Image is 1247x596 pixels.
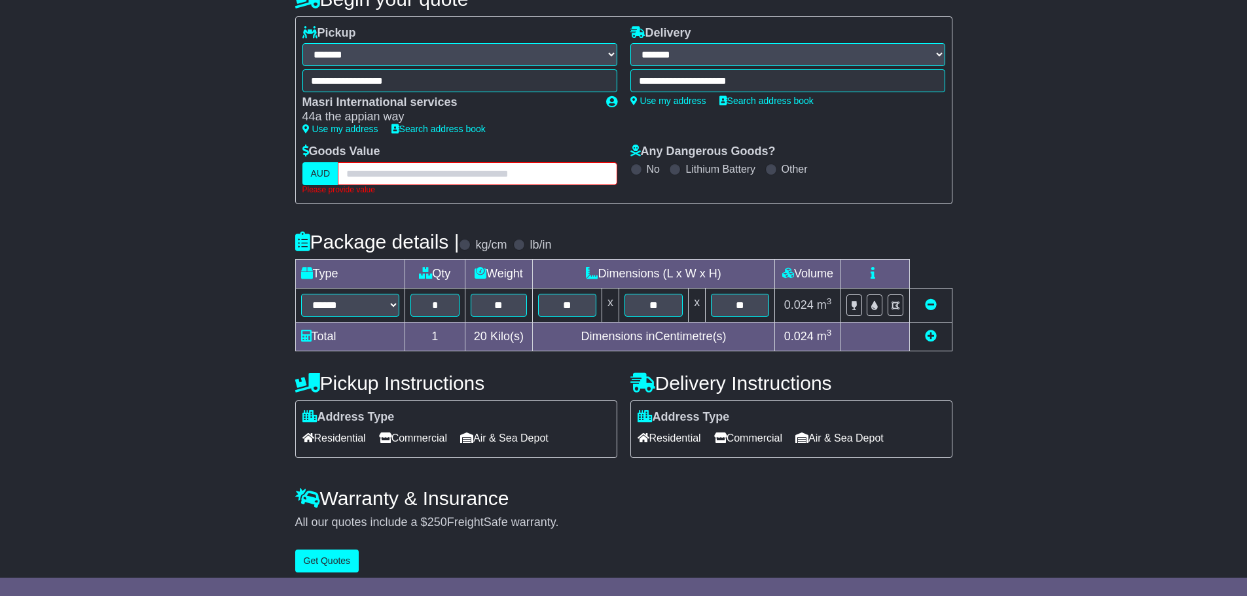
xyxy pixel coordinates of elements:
span: Residential [638,428,701,448]
td: Total [295,323,405,351]
td: x [689,289,706,323]
a: Search address book [391,124,486,134]
span: 20 [474,330,487,343]
span: m [817,330,832,343]
label: Delivery [630,26,691,41]
span: Air & Sea Depot [795,428,884,448]
div: Masri International services [302,96,593,110]
a: Use my address [630,96,706,106]
h4: Warranty & Insurance [295,487,952,509]
button: Get Quotes [295,550,359,572]
td: x [602,289,619,323]
span: m [817,298,832,311]
label: Other [782,163,808,175]
h4: Pickup Instructions [295,372,617,394]
sup: 3 [827,296,832,306]
a: Search address book [719,96,814,106]
td: Type [295,260,405,289]
span: Residential [302,428,366,448]
label: Any Dangerous Goods? [630,145,776,159]
div: Please provide value [302,185,617,194]
span: Commercial [714,428,782,448]
span: 0.024 [784,330,814,343]
td: 1 [405,323,465,351]
a: Add new item [925,330,937,343]
h4: Delivery Instructions [630,372,952,394]
label: kg/cm [475,238,507,253]
label: Lithium Battery [685,163,755,175]
sup: 3 [827,328,832,338]
label: Address Type [638,410,730,425]
span: 0.024 [784,298,814,311]
label: Address Type [302,410,395,425]
td: Qty [405,260,465,289]
td: Volume [775,260,840,289]
td: Dimensions in Centimetre(s) [532,323,775,351]
a: Use my address [302,124,378,134]
td: Dimensions (L x W x H) [532,260,775,289]
label: Pickup [302,26,356,41]
label: Goods Value [302,145,380,159]
span: Air & Sea Depot [460,428,549,448]
span: Commercial [379,428,447,448]
label: No [647,163,660,175]
h4: Package details | [295,231,460,253]
label: AUD [302,162,339,185]
div: All our quotes include a $ FreightSafe warranty. [295,516,952,530]
td: Kilo(s) [465,323,533,351]
span: 250 [427,516,447,529]
div: 44a the appian way [302,110,593,124]
a: Remove this item [925,298,937,311]
td: Weight [465,260,533,289]
label: lb/in [530,238,551,253]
